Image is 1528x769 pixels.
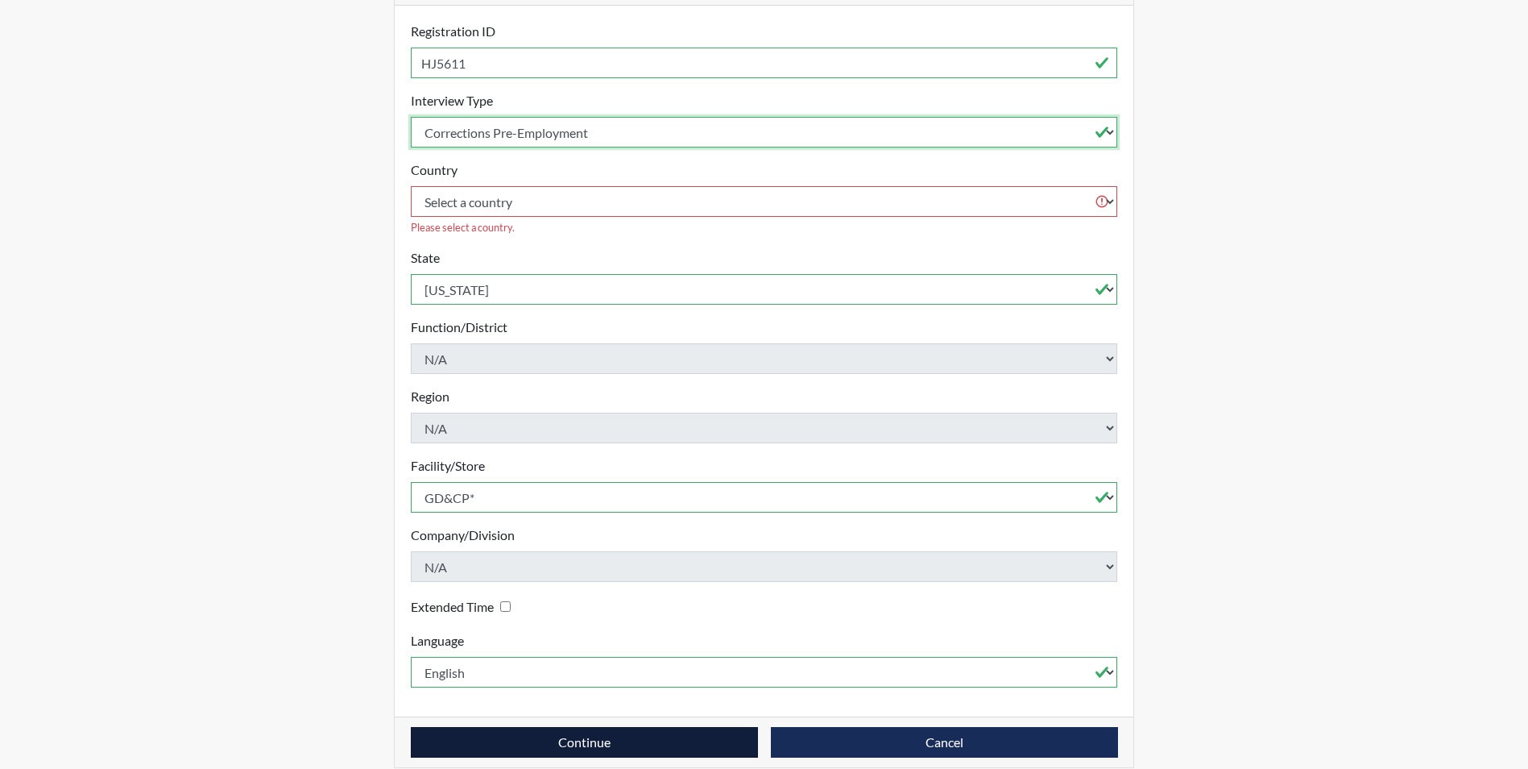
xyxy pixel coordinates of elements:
[411,248,440,268] label: State
[411,387,449,406] label: Region
[411,595,517,618] div: Checking this box will provide the interviewee with an accomodation of extra time to answer each ...
[411,456,485,476] label: Facility/Store
[771,727,1118,758] button: Cancel
[411,631,464,651] label: Language
[411,220,1118,235] div: Please select a country.
[411,160,458,180] label: Country
[411,318,507,337] label: Function/District
[411,526,515,545] label: Company/Division
[411,48,1118,78] input: Insert a Registration ID, which needs to be a unique alphanumeric value for each interviewee
[411,727,758,758] button: Continue
[411,22,495,41] label: Registration ID
[411,91,493,110] label: Interview Type
[411,597,494,617] label: Extended Time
